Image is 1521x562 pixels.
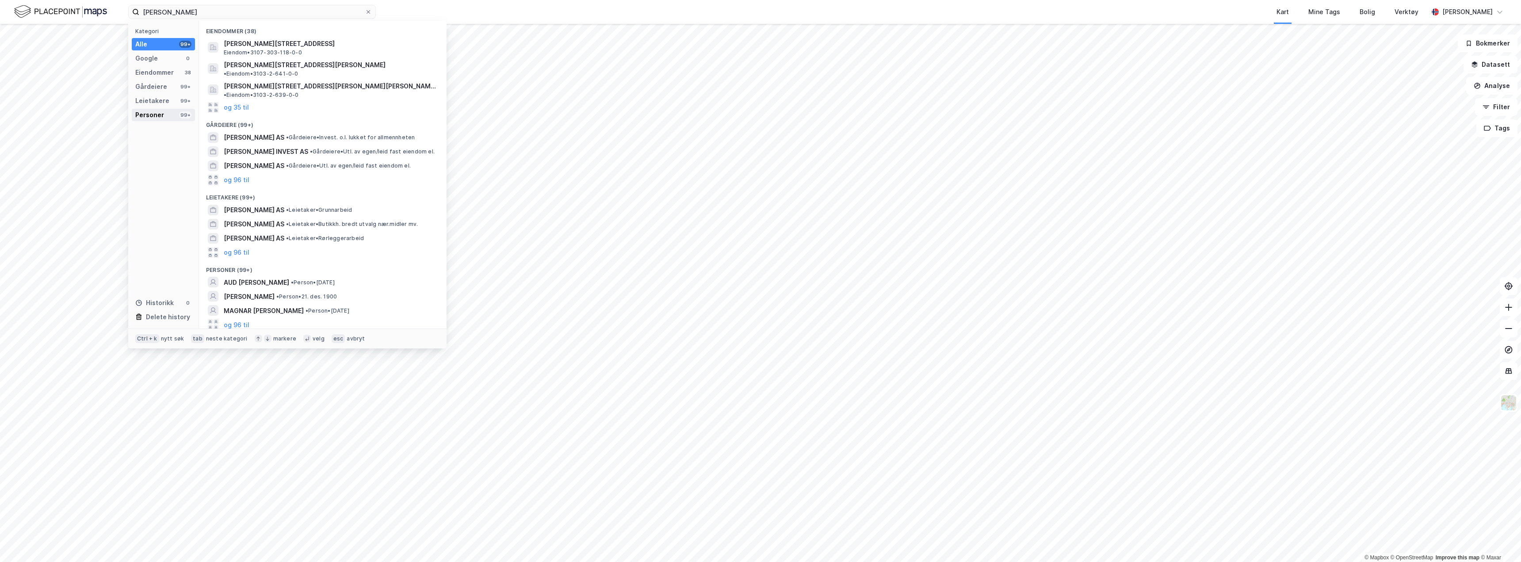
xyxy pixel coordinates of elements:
div: [PERSON_NAME] [1442,7,1493,17]
div: Eiendommer [135,67,174,78]
span: Gårdeiere • Invest. o.l. lukket for allmennheten [286,134,415,141]
iframe: Chat Widget [1477,520,1521,562]
div: Bolig [1360,7,1375,17]
span: [PERSON_NAME] AS [224,161,284,171]
input: Søk på adresse, matrikkel, gårdeiere, leietakere eller personer [139,5,365,19]
div: Gårdeiere (99+) [199,115,447,130]
button: Datasett [1464,56,1517,73]
div: markere [273,335,296,342]
div: Google [135,53,158,64]
div: Ctrl + k [135,334,159,343]
div: Mine Tags [1308,7,1340,17]
span: • [291,279,294,286]
span: • [306,307,308,314]
div: neste kategori [206,335,248,342]
span: • [286,221,289,227]
div: avbryt [347,335,365,342]
div: 99+ [179,83,191,90]
div: 0 [184,299,191,306]
span: AUD [PERSON_NAME] [224,277,289,288]
span: Eiendom • 3107-303-118-0-0 [224,49,302,56]
div: tab [191,334,204,343]
span: • [286,162,289,169]
button: Tags [1476,119,1517,137]
button: og 35 til [224,102,249,113]
span: [PERSON_NAME] AS [224,205,284,215]
div: Eiendommer (38) [199,21,447,37]
span: [PERSON_NAME] AS [224,132,284,143]
span: • [286,206,289,213]
a: OpenStreetMap [1391,554,1433,561]
span: [PERSON_NAME][STREET_ADDRESS][PERSON_NAME][PERSON_NAME] [224,81,436,92]
button: og 96 til [224,175,249,185]
span: [PERSON_NAME][STREET_ADDRESS] [224,38,436,49]
div: Kart [1276,7,1289,17]
img: Z [1500,394,1517,411]
div: Verktøy [1395,7,1418,17]
div: Kontrollprogram for chat [1477,520,1521,562]
span: MAGNAR [PERSON_NAME] [224,306,304,316]
div: 99+ [179,111,191,119]
span: • [276,293,279,300]
div: Personer [135,110,164,120]
div: Personer (99+) [199,260,447,275]
div: 99+ [179,41,191,48]
span: Leietaker • Grunnarbeid [286,206,352,214]
span: [PERSON_NAME][STREET_ADDRESS][PERSON_NAME] [224,60,386,70]
div: Gårdeiere [135,81,167,92]
button: Bokmerker [1458,34,1517,52]
div: 0 [184,55,191,62]
button: Analyse [1466,77,1517,95]
span: Person • 21. des. 1900 [276,293,337,300]
div: velg [313,335,325,342]
div: Historikk [135,298,174,308]
a: Improve this map [1436,554,1479,561]
div: 38 [184,69,191,76]
a: Mapbox [1364,554,1389,561]
div: nytt søk [161,335,184,342]
span: Gårdeiere • Utl. av egen/leid fast eiendom el. [286,162,411,169]
span: • [224,92,226,98]
div: Leietakere (99+) [199,187,447,203]
span: Gårdeiere • Utl. av egen/leid fast eiendom el. [310,148,435,155]
div: Delete history [146,312,190,322]
span: Eiendom • 3103-2-639-0-0 [224,92,299,99]
span: [PERSON_NAME] [224,291,275,302]
span: Leietaker • Butikkh. bredt utvalg nær.midler mv. [286,221,418,228]
div: esc [332,334,345,343]
span: Person • [DATE] [306,307,349,314]
span: • [286,134,289,141]
span: [PERSON_NAME] AS [224,219,284,229]
div: Alle [135,39,147,50]
span: [PERSON_NAME] INVEST AS [224,146,308,157]
div: Kategori [135,28,195,34]
span: [PERSON_NAME] AS [224,233,284,244]
div: 99+ [179,97,191,104]
span: Person • [DATE] [291,279,335,286]
button: og 96 til [224,247,249,258]
span: • [286,235,289,241]
span: Eiendom • 3103-2-641-0-0 [224,70,298,77]
span: • [310,148,313,155]
button: og 96 til [224,319,249,330]
img: logo.f888ab2527a4732fd821a326f86c7f29.svg [14,4,107,19]
button: Filter [1475,98,1517,116]
span: • [224,70,226,77]
div: Leietakere [135,96,169,106]
span: Leietaker • Rørleggerarbeid [286,235,364,242]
